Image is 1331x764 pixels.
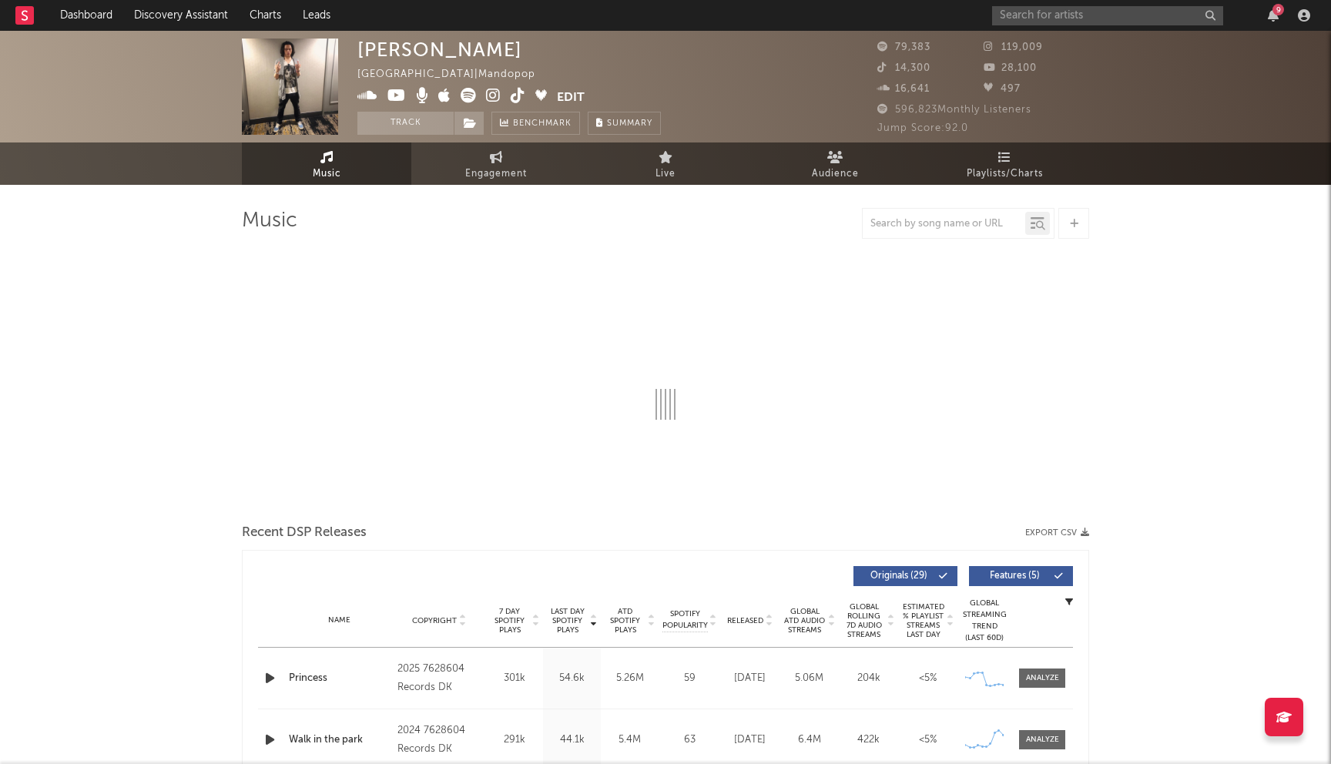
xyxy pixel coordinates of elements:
[662,671,716,686] div: 59
[557,88,585,107] button: Edit
[984,42,1043,52] span: 119,009
[920,142,1089,185] a: Playlists/Charts
[863,218,1025,230] input: Search by song name or URL
[513,115,572,133] span: Benchmark
[877,105,1031,115] span: 596,823 Monthly Listeners
[605,671,655,686] div: 5.26M
[412,616,457,625] span: Copyright
[902,602,944,639] span: Estimated % Playlist Streams Last Day
[489,732,539,748] div: 291k
[979,571,1050,581] span: Features ( 5 )
[662,608,708,632] span: Spotify Popularity
[289,732,390,748] a: Walk in the park
[783,732,835,748] div: 6.4M
[877,63,930,73] span: 14,300
[902,671,954,686] div: <5%
[547,732,597,748] div: 44.1k
[750,142,920,185] a: Audience
[843,602,885,639] span: Global Rolling 7D Audio Streams
[902,732,954,748] div: <5%
[662,732,716,748] div: 63
[607,119,652,128] span: Summary
[724,732,776,748] div: [DATE]
[961,598,1007,644] div: Global Streaming Trend (Last 60D)
[967,165,1043,183] span: Playlists/Charts
[783,607,826,635] span: Global ATD Audio Streams
[843,671,894,686] div: 204k
[588,112,661,135] button: Summary
[491,112,580,135] a: Benchmark
[242,142,411,185] a: Music
[547,671,597,686] div: 54.6k
[992,6,1223,25] input: Search for artists
[984,63,1037,73] span: 28,100
[877,42,930,52] span: 79,383
[877,123,968,133] span: Jump Score: 92.0
[843,732,894,748] div: 422k
[1025,528,1089,538] button: Export CSV
[357,112,454,135] button: Track
[465,165,527,183] span: Engagement
[605,732,655,748] div: 5.4M
[1268,9,1279,22] button: 9
[863,571,934,581] span: Originals ( 29 )
[969,566,1073,586] button: Features(5)
[1272,4,1284,15] div: 9
[489,671,539,686] div: 301k
[242,524,367,542] span: Recent DSP Releases
[489,607,530,635] span: 7 Day Spotify Plays
[877,84,930,94] span: 16,641
[655,165,676,183] span: Live
[853,566,957,586] button: Originals(29)
[547,607,588,635] span: Last Day Spotify Plays
[289,671,390,686] a: Princess
[357,39,522,61] div: [PERSON_NAME]
[411,142,581,185] a: Engagement
[581,142,750,185] a: Live
[397,660,481,697] div: 2025 7628604 Records DK
[984,84,1021,94] span: 497
[724,671,776,686] div: [DATE]
[812,165,859,183] span: Audience
[783,671,835,686] div: 5.06M
[397,722,481,759] div: 2024 7628604 Records DK
[313,165,341,183] span: Music
[289,615,390,626] div: Name
[727,616,763,625] span: Released
[605,607,645,635] span: ATD Spotify Plays
[357,65,553,84] div: [GEOGRAPHIC_DATA] | Mandopop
